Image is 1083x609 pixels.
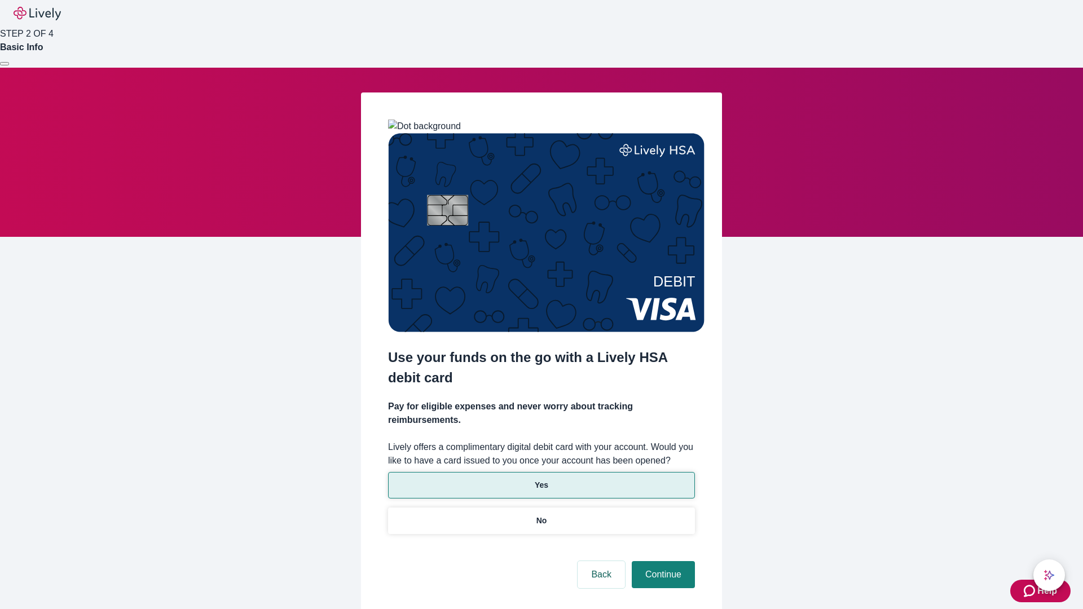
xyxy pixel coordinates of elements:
[14,7,61,20] img: Lively
[388,347,695,388] h2: Use your funds on the go with a Lively HSA debit card
[388,472,695,498] button: Yes
[388,133,705,332] img: Debit card
[1033,559,1065,591] button: chat
[1010,580,1071,602] button: Zendesk support iconHelp
[388,400,695,427] h4: Pay for eligible expenses and never worry about tracking reimbursements.
[388,507,695,534] button: No
[388,440,695,467] label: Lively offers a complimentary digital debit card with your account. Would you like to have a card...
[1044,570,1055,581] svg: Lively AI Assistant
[1024,584,1037,598] svg: Zendesk support icon
[632,561,695,588] button: Continue
[388,120,461,133] img: Dot background
[536,515,547,527] p: No
[578,561,625,588] button: Back
[1037,584,1057,598] span: Help
[535,479,548,491] p: Yes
